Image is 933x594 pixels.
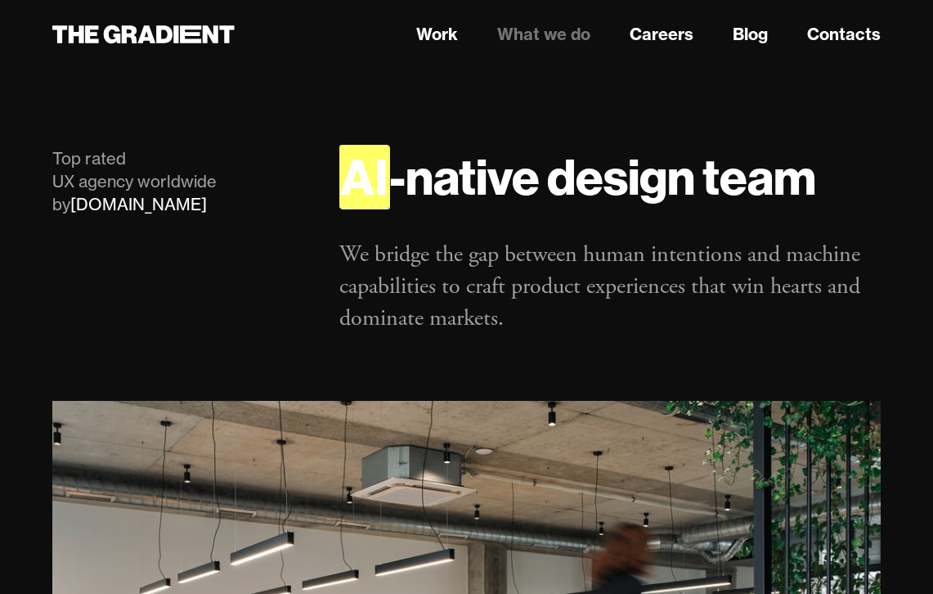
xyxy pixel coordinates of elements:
[497,22,590,47] a: What we do
[630,22,693,47] a: Careers
[339,147,881,206] h1: -native design team
[416,22,458,47] a: Work
[339,239,881,335] p: We bridge the gap between human intentions and machine capabilities to craft product experiences ...
[339,145,389,209] em: AI
[52,147,307,216] div: Top rated UX agency worldwide by
[807,22,881,47] a: Contacts
[733,22,768,47] a: Blog
[70,194,207,214] a: [DOMAIN_NAME]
